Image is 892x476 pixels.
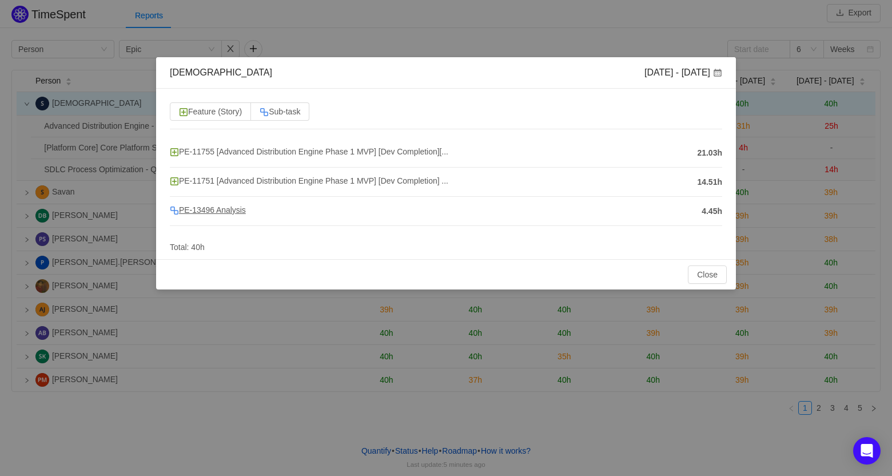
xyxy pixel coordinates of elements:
img: 10316 [170,206,179,215]
span: Sub-task [260,107,300,116]
span: PE-13496 Analysis [170,205,246,215]
span: Total: 40h [170,243,205,252]
img: 10760 [179,108,188,117]
span: 21.03h [697,147,722,159]
span: 4.45h [702,205,722,217]
span: PE-11751 [Advanced Distribution Engine Phase 1 MVP] [Dev Completion] ... [170,176,448,185]
span: Feature (Story) [179,107,242,116]
img: 10316 [260,108,269,117]
span: 14.51h [697,176,722,188]
img: 10760 [170,148,179,157]
img: 10760 [170,177,179,186]
button: Close [688,265,727,284]
div: [DEMOGRAPHIC_DATA] [170,66,272,79]
span: PE-11755 [Advanced Distribution Engine Phase 1 MVP] [Dev Completion][... [170,147,448,156]
div: [DATE] - [DATE] [644,66,722,79]
div: Open Intercom Messenger [853,437,881,465]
